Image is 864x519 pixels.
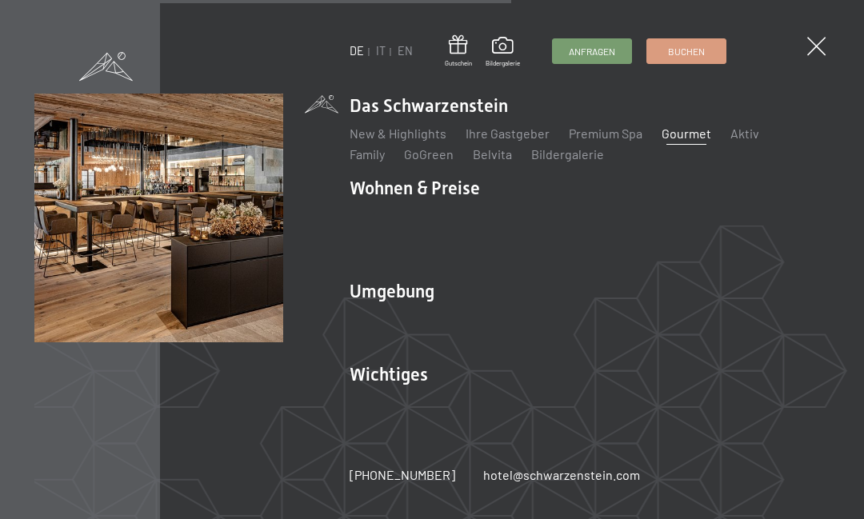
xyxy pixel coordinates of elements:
[350,146,385,162] a: Family
[486,37,520,67] a: Bildergalerie
[730,126,759,141] a: Aktiv
[466,126,550,141] a: Ihre Gastgeber
[445,59,472,68] span: Gutschein
[350,466,455,484] a: [PHONE_NUMBER]
[404,146,454,162] a: GoGreen
[668,45,705,58] span: Buchen
[483,466,640,484] a: hotel@schwarzenstein.com
[569,45,615,58] span: Anfragen
[647,39,726,63] a: Buchen
[553,39,631,63] a: Anfragen
[445,35,472,68] a: Gutschein
[531,146,604,162] a: Bildergalerie
[398,44,413,58] a: EN
[662,126,711,141] a: Gourmet
[350,126,446,141] a: New & Highlights
[473,146,512,162] a: Belvita
[376,44,386,58] a: IT
[486,59,520,68] span: Bildergalerie
[350,44,364,58] a: DE
[569,126,642,141] a: Premium Spa
[350,467,455,482] span: [PHONE_NUMBER]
